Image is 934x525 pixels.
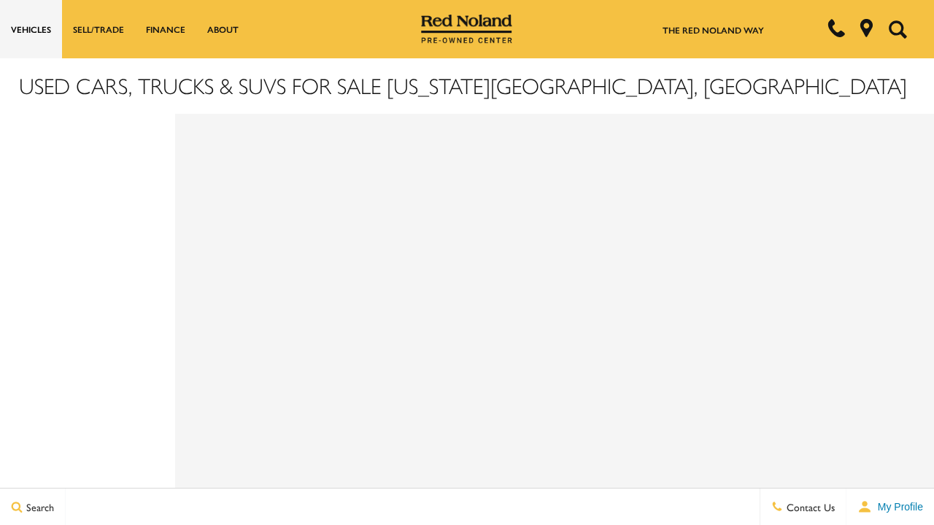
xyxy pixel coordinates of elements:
[663,23,764,36] a: The Red Noland Way
[783,499,835,514] span: Contact Us
[421,15,513,44] img: Red Noland Pre-Owned
[872,501,923,513] span: My Profile
[883,1,912,58] button: Open the search field
[846,489,934,525] button: user-profile-menu
[421,20,513,34] a: Red Noland Pre-Owned
[23,499,54,514] span: Search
